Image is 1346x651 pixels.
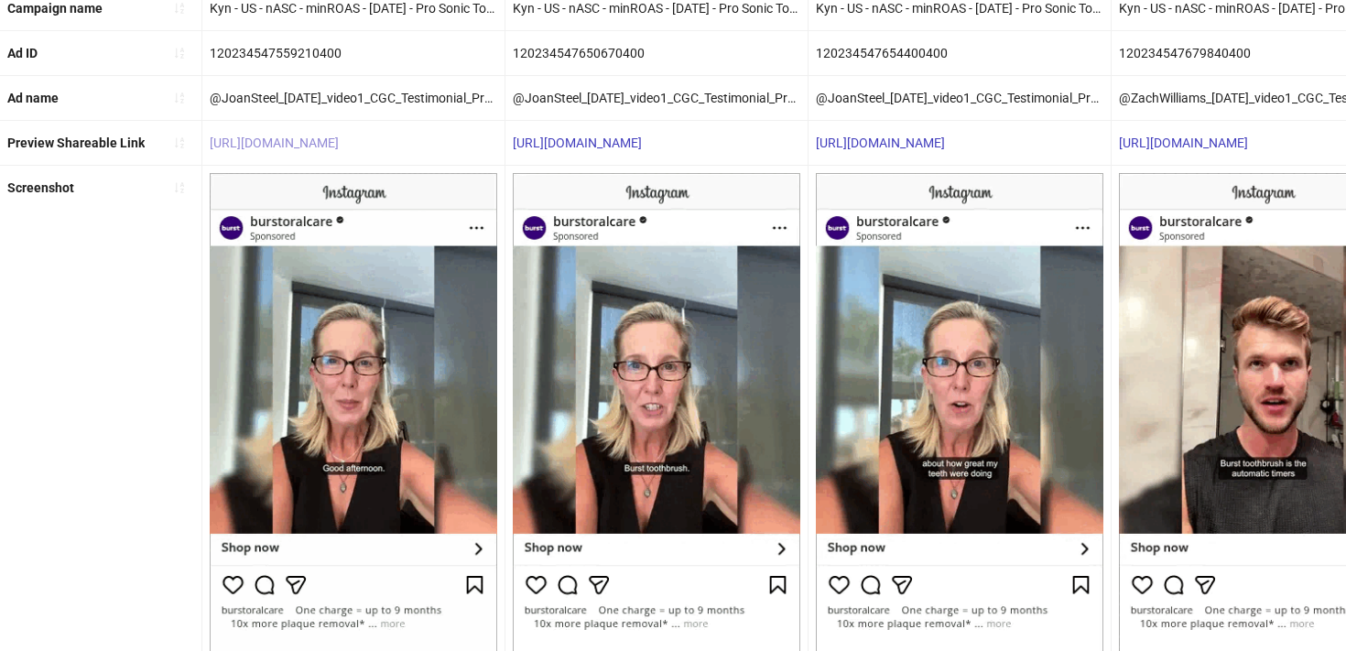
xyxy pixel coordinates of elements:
a: [URL][DOMAIN_NAME] [816,136,945,150]
div: 120234547559210400 [202,31,505,75]
span: sort-ascending [173,47,186,60]
b: Screenshot [7,180,74,195]
a: [URL][DOMAIN_NAME] [1119,136,1248,150]
div: @JoanSteel_[DATE]_video1_CGC_Testimonial_ProSonicToothBrush&ExpandingFloss_BurstOralCare__iter2 [809,76,1111,120]
div: @JoanSteel_[DATE]_video1_CGC_Testimonial_ProSonicToothBrush&ExpandingFloss_BurstOralCare__iter1 [505,76,808,120]
a: [URL][DOMAIN_NAME] [210,136,339,150]
div: 120234547654400400 [809,31,1111,75]
b: Campaign name [7,1,103,16]
b: Preview Shareable Link [7,136,145,150]
div: 120234547650670400 [505,31,808,75]
span: sort-ascending [173,136,186,149]
b: Ad name [7,91,59,105]
div: @JoanSteel_[DATE]_video1_CGC_Testimonial_ProSonicToothBrush&ExpandingFloss_BurstOralCare__iter1 [202,76,505,120]
span: sort-ascending [173,2,186,15]
a: [URL][DOMAIN_NAME] [513,136,642,150]
span: sort-ascending [173,181,186,194]
span: sort-ascending [173,92,186,104]
b: Ad ID [7,46,38,60]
